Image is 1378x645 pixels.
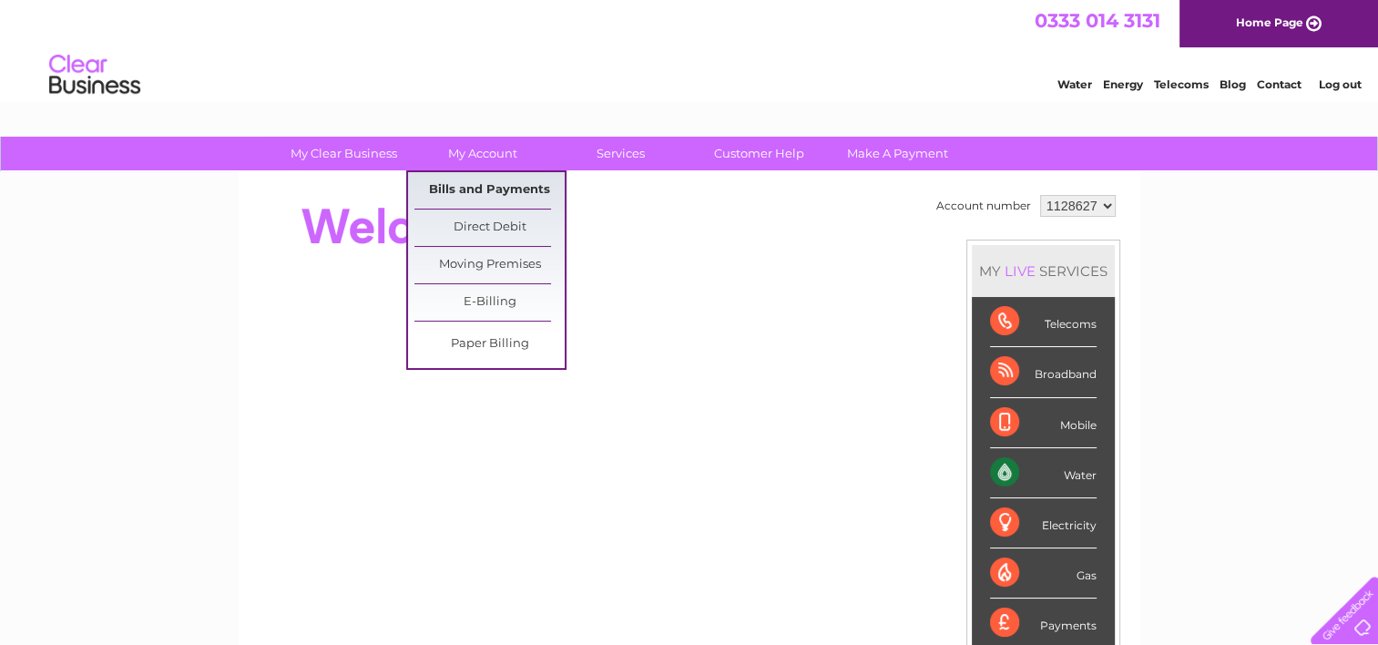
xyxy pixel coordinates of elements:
a: 0333 014 3131 [1035,9,1160,32]
a: Direct Debit [414,210,565,246]
div: Telecoms [990,297,1097,347]
td: Account number [932,190,1036,221]
div: Broadband [990,347,1097,397]
img: logo.png [48,47,141,103]
a: Telecoms [1154,77,1209,91]
a: E-Billing [414,284,565,321]
div: Clear Business is a trading name of Verastar Limited (registered in [GEOGRAPHIC_DATA] No. 3667643... [260,10,1120,88]
a: Moving Premises [414,247,565,283]
a: Bills and Payments [414,172,565,209]
div: Mobile [990,398,1097,448]
a: Paper Billing [414,326,565,363]
a: Blog [1220,77,1246,91]
a: My Clear Business [269,137,419,170]
a: Services [546,137,696,170]
div: LIVE [1001,262,1039,280]
a: Energy [1103,77,1143,91]
div: Gas [990,548,1097,599]
a: Water [1057,77,1092,91]
a: Log out [1318,77,1361,91]
div: Water [990,448,1097,498]
div: MY SERVICES [972,245,1115,297]
a: Contact [1257,77,1301,91]
a: My Account [407,137,557,170]
a: Customer Help [684,137,834,170]
a: Make A Payment [822,137,973,170]
div: Electricity [990,498,1097,548]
